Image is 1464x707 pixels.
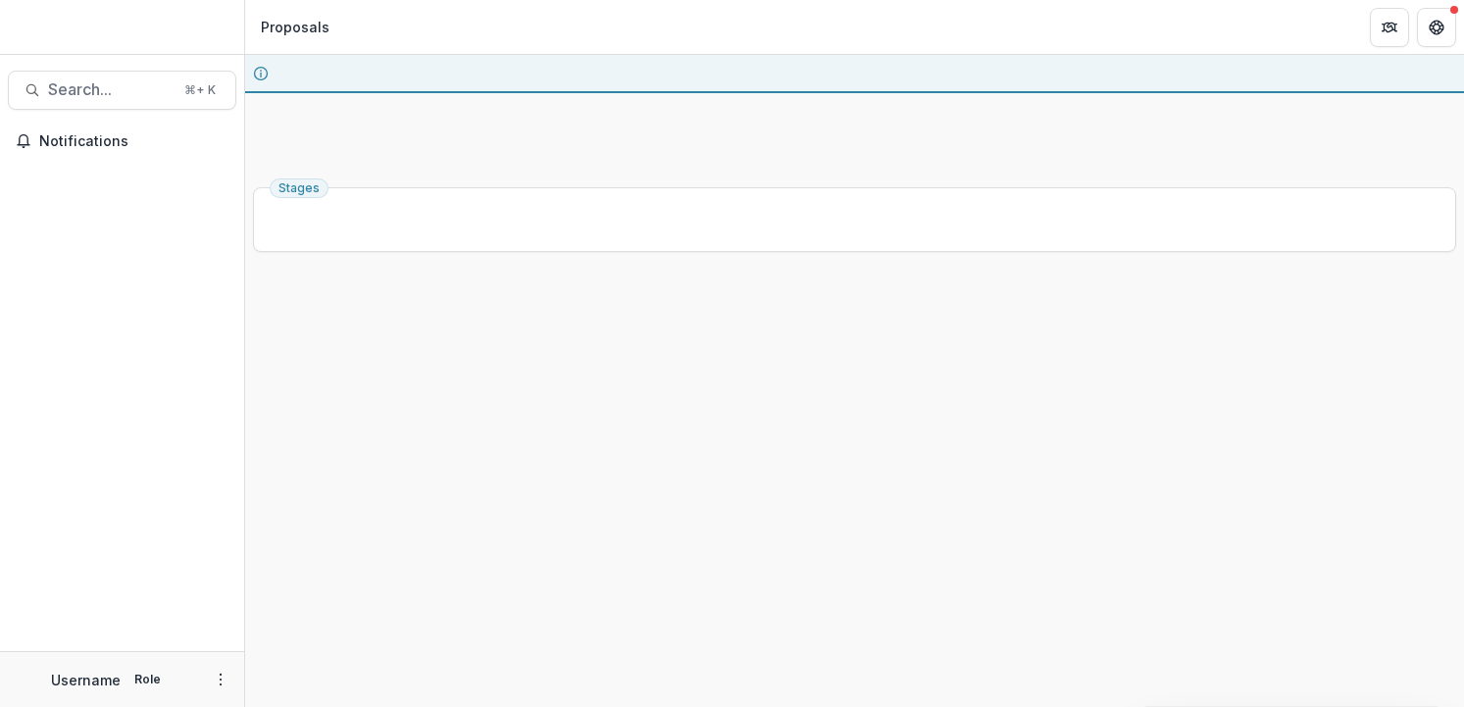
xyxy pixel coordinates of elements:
nav: breadcrumb [253,13,337,41]
span: Notifications [39,133,228,150]
button: Partners [1370,8,1409,47]
span: Stages [278,181,320,195]
p: Role [128,671,167,688]
span: Search... [48,80,173,99]
p: Username [51,670,121,690]
div: ⌘ + K [180,79,220,101]
button: More [209,668,232,691]
div: Proposals [261,17,329,37]
button: Notifications [8,126,236,157]
button: Search... [8,71,236,110]
button: Get Help [1417,8,1456,47]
